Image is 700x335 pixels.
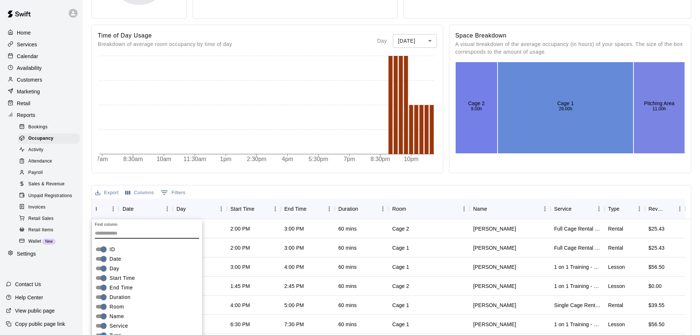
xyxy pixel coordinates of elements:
[28,146,43,154] span: Activity
[110,284,133,292] span: End Time
[550,199,604,219] div: Service
[92,199,119,219] div: ID
[95,222,118,227] label: Find column
[559,106,572,111] text: 29.00h
[284,263,304,271] div: 4:00 PM
[230,225,250,232] div: 2:00 PM
[674,203,685,214] button: Menu
[17,88,40,95] p: Marketing
[644,100,675,106] text: Pitching Area
[216,203,227,214] button: Menu
[17,53,38,60] p: Calendar
[28,124,48,131] span: Bookings
[284,321,304,328] div: 7:30 PM
[539,203,550,214] button: Menu
[358,204,369,214] button: Sort
[247,156,267,163] tspan: 2:30pm
[108,203,119,214] button: Menu
[6,74,77,85] div: Customers
[554,225,601,232] div: Full Cage Rental (Summer Rates)
[230,282,250,290] div: 1:45 PM
[18,213,83,224] a: Retail Sales
[28,135,53,142] span: Occupancy
[162,203,173,214] button: Menu
[173,199,227,219] div: Day
[282,156,294,163] tspan: 4pm
[473,282,516,290] div: Brady George
[284,302,304,309] div: 5:00 PM
[123,156,143,163] tspan: 8:30am
[554,302,601,309] div: Single Cage Rental (Summer Rates)
[338,321,357,328] div: 60 mins
[17,250,36,257] p: Settings
[608,225,623,232] div: Rental
[338,282,357,290] div: 60 mins
[42,239,55,243] span: New
[608,199,620,219] div: Type
[649,321,665,328] div: $56.50
[392,282,409,290] div: Cage 2
[487,204,498,214] button: Sort
[134,204,144,214] button: Sort
[227,199,281,219] div: Start Time
[473,244,516,252] div: Nathan Pettypiece
[123,187,156,199] button: Select columns
[338,302,357,309] div: 60 mins
[15,307,55,314] p: View public page
[459,203,470,214] button: Menu
[157,156,172,163] tspan: 10am
[455,31,685,40] h6: Space Breakdown
[18,191,80,201] div: Unpaid Registrations
[324,203,335,214] button: Menu
[645,199,685,219] div: Revenue
[608,302,623,309] div: Rental
[554,244,601,252] div: Full Cage Rental (Summer Rates)
[18,156,80,167] div: Attendance
[406,204,416,214] button: Sort
[28,169,43,177] span: Payroll
[6,110,77,121] a: Reports
[634,203,645,214] button: Menu
[392,321,409,328] div: Cage 1
[28,215,54,222] span: Retail Sales
[17,76,42,83] p: Customers
[338,225,357,232] div: 60 mins
[98,40,232,48] p: Breakdown of average room occupancy by time of day
[18,133,80,144] div: Occupancy
[593,203,604,214] button: Menu
[392,225,409,232] div: Cage 2
[28,181,65,188] span: Sales & Revenue
[335,199,389,219] div: Duration
[18,236,83,247] a: WalletNew
[93,187,121,199] button: Export
[15,320,65,328] p: Copy public page link
[6,98,77,109] a: Retail
[281,199,335,219] div: End Time
[18,145,80,155] div: Activity
[405,156,419,163] tspan: 10pm
[649,302,665,309] div: $39.55
[28,227,53,234] span: Retail Items
[284,225,304,232] div: 3:00 PM
[122,199,133,219] div: Date
[18,121,83,133] a: Bookings
[110,322,128,330] span: Service
[371,156,391,163] tspan: 8:30pm
[6,51,77,62] a: Calendar
[344,156,356,163] tspan: 7pm
[230,199,254,219] div: Start Time
[554,321,601,328] div: 1 on 1 Training - Softball (Fastpitch)
[338,263,357,271] div: 60 mins
[6,39,77,50] a: Services
[557,100,574,106] text: Cage 1
[6,27,77,38] a: Home
[17,41,37,48] p: Services
[468,100,485,106] text: Cage 2
[28,238,41,245] span: Wallet
[18,225,80,235] div: Retail Items
[18,179,83,190] a: Sales & Revenue
[473,302,516,309] div: Carter Thoman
